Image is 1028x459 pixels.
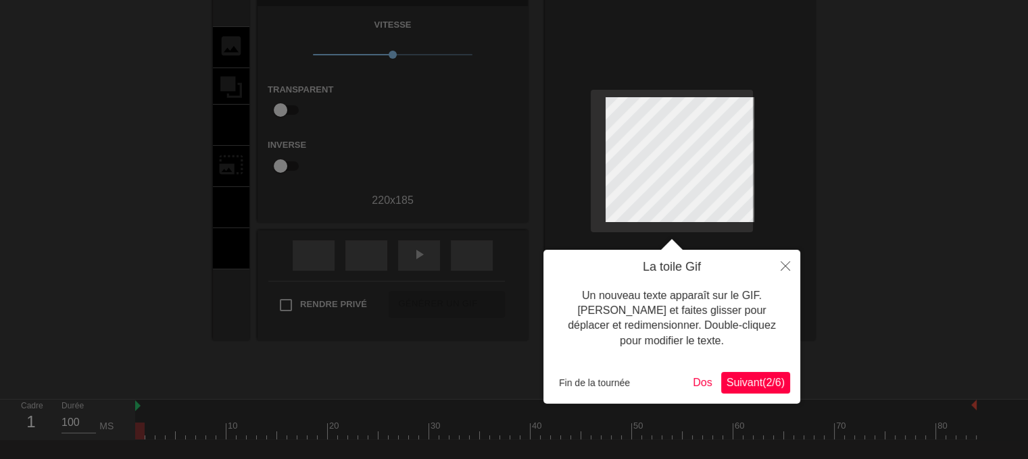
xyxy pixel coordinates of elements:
[643,260,701,273] font: La toile Gif
[721,372,790,394] button: Suivant
[766,377,772,388] font: 2
[762,377,766,388] font: (
[554,260,790,275] h4: La toile Gif
[568,290,776,346] font: Un nouveau texte apparaît sur le GIF. [PERSON_NAME] et faites glisser pour déplacer et redimensio...
[693,377,712,388] font: Dos
[772,377,775,388] font: /
[554,373,635,393] button: Fin de la tournée
[687,372,717,394] button: Dos
[559,377,630,388] font: Fin de la tournée
[770,250,800,281] button: Fermer
[781,377,785,388] font: )
[727,377,762,388] font: Suivant
[775,377,781,388] font: 6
